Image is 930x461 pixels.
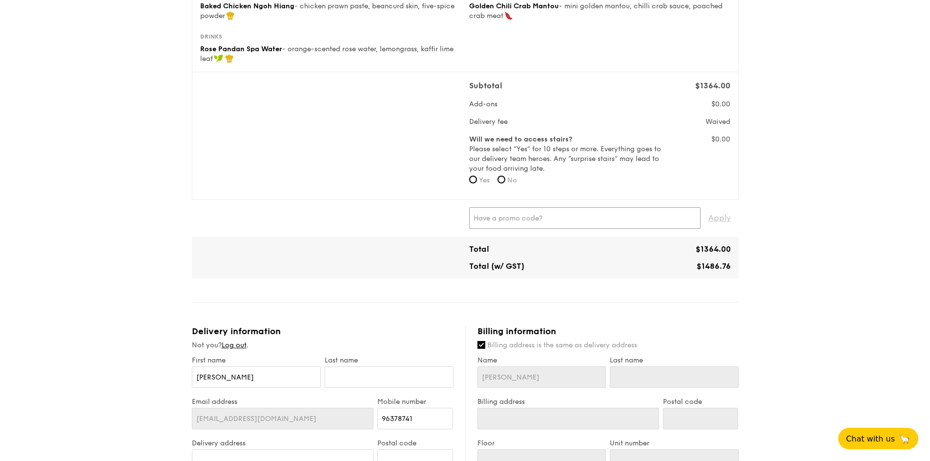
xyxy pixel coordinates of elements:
[225,54,234,63] img: icon-chef-hat.a58ddaea.svg
[469,135,663,174] label: Please select “Yes” for 10 steps or more. Everything goes to our delivery team heroes. Any “surpr...
[477,356,606,364] label: Name
[222,341,247,349] a: Log out
[711,135,730,143] span: $0.00
[705,118,730,126] span: Waived
[200,33,461,40] div: Drinks
[610,439,739,447] label: Unit number
[487,341,637,349] span: Billing address is the same as delivery address
[479,176,490,184] span: Yes
[663,398,739,406] label: Postal code
[192,398,374,406] label: Email address
[192,356,321,364] label: First name
[477,398,659,406] label: Billing address
[708,207,731,229] span: Apply
[497,176,505,183] input: No
[192,439,374,447] label: Delivery address
[469,261,524,271] span: Total (w/ GST)
[200,2,294,10] span: Baked Chicken Ngoh Hiang
[469,207,701,229] input: Have a promo code?
[200,45,454,63] span: - orange-scented rose water, lemongrass, kaffir lime leaf
[469,244,489,254] span: Total
[226,11,235,20] img: icon-chef-hat.a58ddaea.svg
[469,2,559,10] span: Golden Chili Crab Mantou
[200,2,455,20] span: - chicken prawn paste, beancurd skin, five-spice powder
[469,118,508,126] span: Delivery fee
[469,2,723,20] span: - mini golden mantou, chilli crab sauce, poached crab meat
[469,176,477,183] input: Yes
[469,81,502,90] span: Subtotal
[377,398,453,406] label: Mobile number
[477,439,606,447] label: Floor
[507,176,517,184] span: No
[846,434,895,443] span: Chat with us
[696,244,731,254] span: $1364.00
[214,54,224,63] img: icon-vegan.f8ff3823.svg
[377,439,453,447] label: Postal code
[697,261,731,271] span: $1486.76
[477,341,485,349] input: Billing address is the same as delivery address
[192,341,454,350] div: Not you? .
[469,135,572,143] b: Will we need to access stairs?
[711,100,730,108] span: $0.00
[477,326,556,337] span: Billing information
[325,356,454,364] label: Last name
[838,428,918,449] button: Chat with us🦙
[504,11,513,20] img: icon-spicy.37a8142b.svg
[192,326,281,337] span: Delivery information
[200,45,282,53] span: Rose Pandan Spa Water
[469,100,497,108] span: Add-ons
[899,433,910,444] span: 🦙
[695,81,730,90] span: $1364.00
[610,356,739,364] label: Last name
